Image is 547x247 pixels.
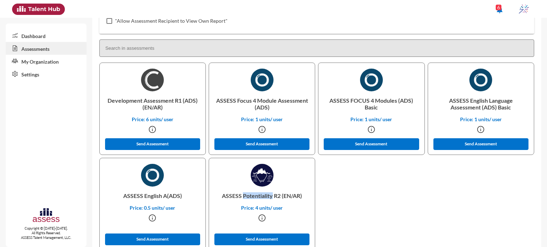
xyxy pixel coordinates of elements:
[105,233,200,245] button: Send Assessment
[324,91,418,116] p: ASSESS FOCUS 4 Modules (ADS) Basic
[6,29,87,42] a: Dashboard
[105,205,200,211] p: Price: 0.5 units/ user
[6,226,87,240] p: Copyright © [DATE]-[DATE]. All Rights Reserved. ASSESS Talent Management, LLC.
[105,91,200,116] p: Development Assessment R1 (ADS) (EN/AR)
[496,5,501,10] div: 6
[324,138,419,150] button: Send Assessment
[105,138,200,150] button: Send Assessment
[6,42,87,55] a: Assessments
[215,91,309,116] p: ASSESS Focus 4 Module Assessment (ADS)
[105,116,200,122] p: Price: 6 units/ user
[99,39,534,57] input: Search in assessments
[105,187,200,205] p: ASSESS English A(ADS)
[215,187,309,205] p: ASSESS Potentiality R2 (EN/AR)
[434,91,528,116] p: ASSESS English Language Assessment (ADS) Basic
[6,55,87,68] a: My Organization
[433,138,529,150] button: Send Assessment
[214,233,310,245] button: Send Assessment
[215,205,309,211] p: Price: 4 units/ user
[115,17,228,25] span: "Allow Assessment Recipient to View Own Report"
[434,116,528,122] p: Price: 1 units/ user
[495,5,504,14] mat-icon: notifications
[32,207,60,225] img: assesscompany-logo.png
[215,116,309,122] p: Price: 1 units/ user
[324,116,418,122] p: Price: 1 units/ user
[214,138,310,150] button: Send Assessment
[6,68,87,80] a: Settings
